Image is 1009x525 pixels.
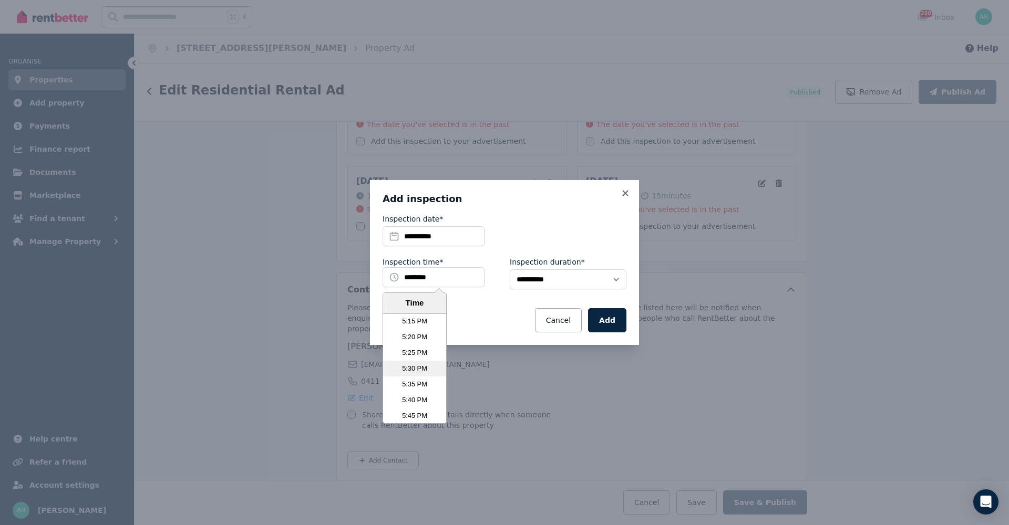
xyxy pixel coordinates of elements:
li: 5:20 PM [383,329,446,345]
li: 5:40 PM [383,392,446,408]
li: 5:45 PM [383,408,446,424]
li: 5:35 PM [383,376,446,392]
h3: Add inspection [383,193,626,205]
label: Inspection time* [383,257,443,267]
div: Time [386,297,444,309]
button: Cancel [535,308,582,332]
button: Add [588,308,626,332]
li: 5:30 PM [383,361,446,376]
li: 5:25 PM [383,345,446,361]
ul: Time [383,314,446,424]
label: Inspection date* [383,214,443,224]
label: Inspection duration* [510,257,585,267]
li: 5:15 PM [383,313,446,329]
div: Open Intercom Messenger [973,489,998,514]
